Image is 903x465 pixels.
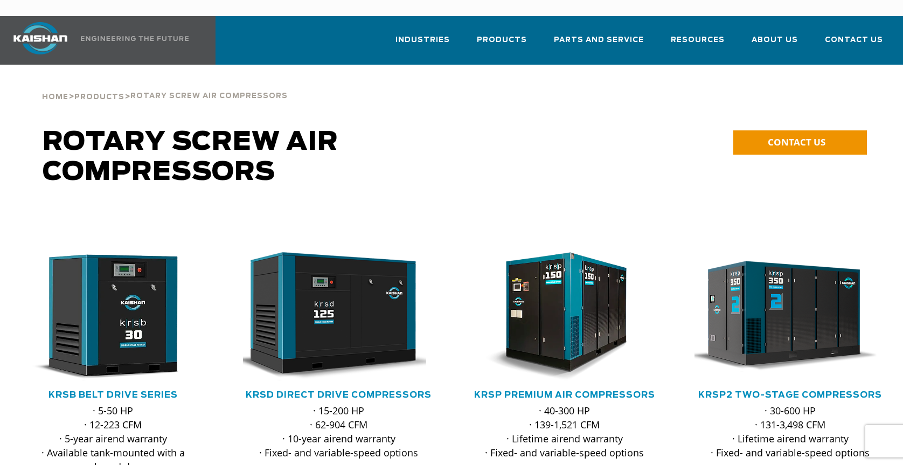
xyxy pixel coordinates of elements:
[469,252,660,381] div: krsp150
[825,34,883,46] span: Contact Us
[694,252,886,381] div: krsp350
[42,92,68,101] a: Home
[461,252,652,381] img: krsp150
[130,93,288,100] span: Rotary Screw Air Compressors
[74,94,124,101] span: Products
[698,391,882,399] a: KRSP2 Two-Stage Compressors
[752,34,798,46] span: About Us
[671,34,725,46] span: Resources
[395,26,450,63] a: Industries
[246,391,432,399] a: KRSD Direct Drive Compressors
[74,92,124,101] a: Products
[825,26,883,63] a: Contact Us
[686,252,878,381] img: krsp350
[694,404,886,460] p: · 30-600 HP · 131-3,498 CFM · Lifetime airend warranty · Fixed- and variable-speed options
[42,94,68,101] span: Home
[671,26,725,63] a: Resources
[554,26,644,63] a: Parts and Service
[477,34,527,46] span: Products
[469,404,660,460] p: · 40-300 HP · 139-1,521 CFM · Lifetime airend warranty · Fixed- and variable-speed options
[752,26,798,63] a: About Us
[768,136,825,148] span: CONTACT US
[474,391,655,399] a: KRSP Premium Air Compressors
[9,252,200,381] img: krsb30
[81,36,189,41] img: Engineering the future
[243,252,434,381] div: krsd125
[395,34,450,46] span: Industries
[554,34,644,46] span: Parts and Service
[235,252,426,381] img: krsd125
[43,129,338,185] span: Rotary Screw Air Compressors
[243,404,434,460] p: · 15-200 HP · 62-904 CFM · 10-year airend warranty · Fixed- and variable-speed options
[48,391,178,399] a: KRSB Belt Drive Series
[17,252,209,381] div: krsb30
[733,130,867,155] a: CONTACT US
[477,26,527,63] a: Products
[42,65,288,106] div: > >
